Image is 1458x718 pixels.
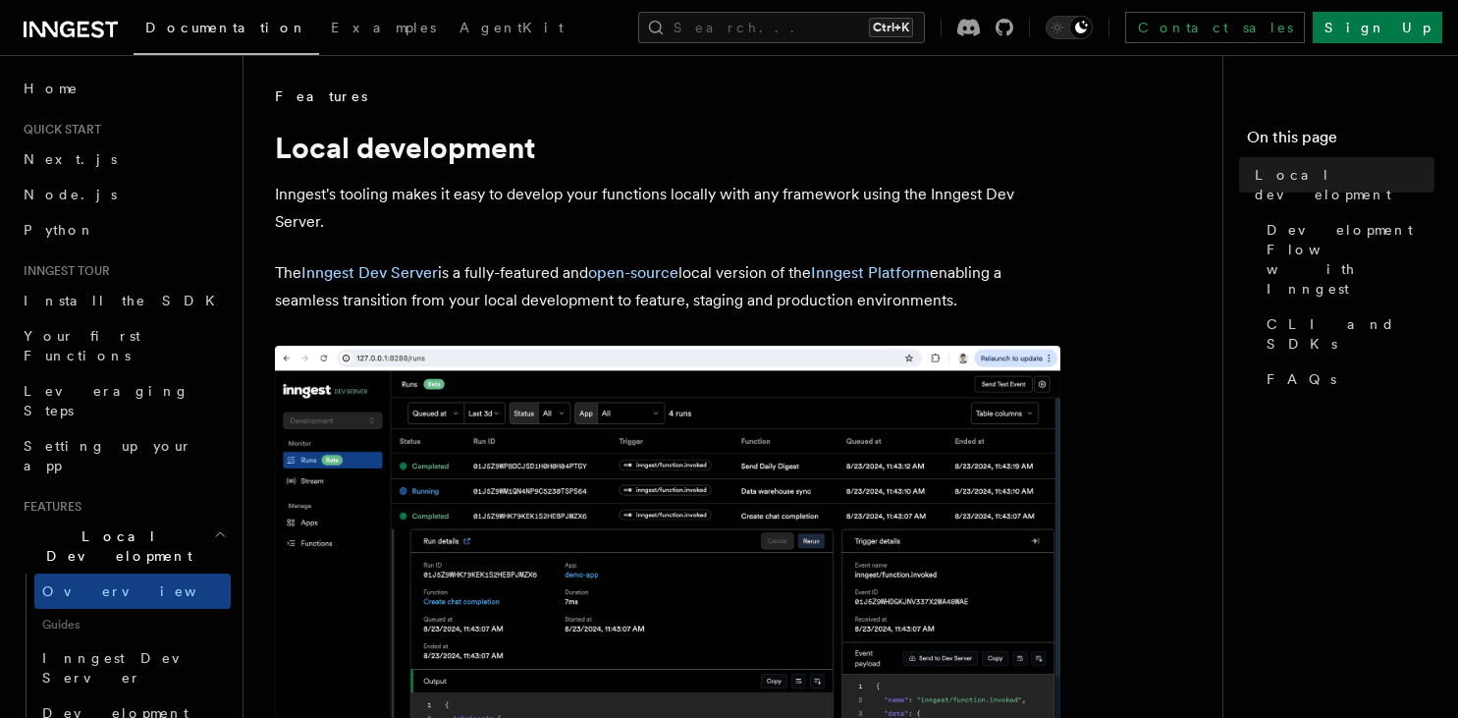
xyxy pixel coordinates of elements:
span: Node.js [24,187,117,202]
a: CLI and SDKs [1259,306,1434,361]
span: CLI and SDKs [1267,314,1434,354]
span: Examples [331,20,436,35]
a: Install the SDK [16,283,231,318]
p: The is a fully-featured and local version of the enabling a seamless transition from your local d... [275,259,1060,314]
span: Next.js [24,151,117,167]
a: Setting up your app [16,428,231,483]
span: Local Development [16,526,214,566]
span: Python [24,222,95,238]
span: Documentation [145,20,307,35]
a: Inngest Dev Server [34,640,231,695]
a: Home [16,71,231,106]
a: Inngest Platform [811,263,930,282]
h1: Local development [275,130,1060,165]
a: Development Flow with Inngest [1259,212,1434,306]
span: FAQs [1267,369,1336,389]
a: Documentation [134,6,319,55]
span: Local development [1255,165,1434,204]
a: Your first Functions [16,318,231,373]
button: Local Development [16,519,231,574]
span: Features [275,86,367,106]
button: Toggle dark mode [1046,16,1093,39]
a: Contact sales [1125,12,1305,43]
span: Features [16,499,81,515]
a: Local development [1247,157,1434,212]
span: AgentKit [459,20,564,35]
a: Next.js [16,141,231,177]
span: Quick start [16,122,101,138]
a: Node.js [16,177,231,212]
a: Inngest Dev Server [301,263,438,282]
span: Your first Functions [24,328,140,363]
a: Overview [34,574,231,609]
h4: On this page [1247,126,1434,157]
a: FAQs [1259,361,1434,397]
a: Examples [319,6,448,53]
span: Inngest tour [16,263,110,279]
button: Search...Ctrl+K [638,12,925,43]
a: Sign Up [1313,12,1442,43]
a: Python [16,212,231,248]
span: Inngest Dev Server [42,650,210,686]
a: open-source [588,263,678,282]
a: AgentKit [448,6,575,53]
p: Inngest's tooling makes it easy to develop your functions locally with any framework using the In... [275,181,1060,236]
span: Development Flow with Inngest [1267,220,1434,299]
span: Leveraging Steps [24,383,189,418]
span: Setting up your app [24,438,192,473]
kbd: Ctrl+K [869,18,913,37]
span: Install the SDK [24,293,227,308]
span: Overview [42,583,244,599]
span: Home [24,79,79,98]
a: Leveraging Steps [16,373,231,428]
span: Guides [34,609,231,640]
